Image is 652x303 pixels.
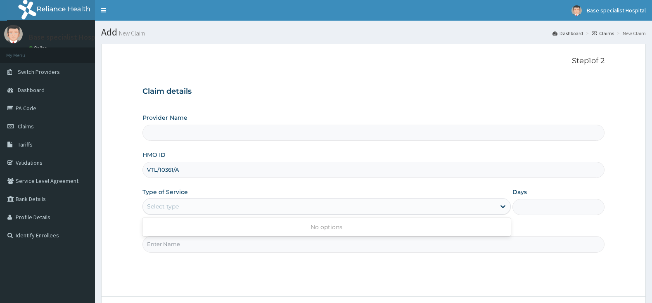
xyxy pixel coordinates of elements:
[142,87,605,96] h3: Claim details
[18,141,33,148] span: Tariffs
[18,86,45,94] span: Dashboard
[592,30,614,37] a: Claims
[587,7,646,14] span: Base specialist Hospital
[571,5,582,16] img: User Image
[4,25,23,43] img: User Image
[29,45,49,51] a: Online
[552,30,583,37] a: Dashboard
[615,30,646,37] li: New Claim
[117,30,145,36] small: New Claim
[18,68,60,76] span: Switch Providers
[142,114,187,122] label: Provider Name
[142,57,605,66] p: Step 1 of 2
[142,162,605,178] input: Enter HMO ID
[147,202,179,211] div: Select type
[142,188,188,196] label: Type of Service
[142,236,605,252] input: Enter Name
[18,123,34,130] span: Claims
[142,220,511,234] div: No options
[29,33,106,41] p: Base specialist Hospital
[512,188,527,196] label: Days
[142,151,166,159] label: HMO ID
[101,27,646,38] h1: Add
